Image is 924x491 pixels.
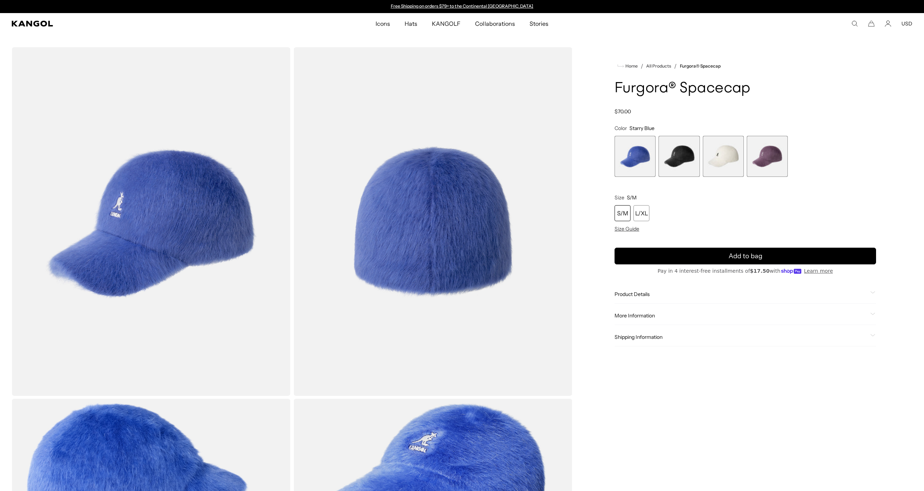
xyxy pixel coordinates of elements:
li: / [638,62,643,70]
span: KANGOLF [432,13,461,34]
a: Stories [522,13,556,34]
span: Product Details [615,291,867,297]
span: Hats [405,13,417,34]
a: All Products [646,64,671,69]
span: Starry Blue [629,125,654,131]
label: Cream [703,136,744,177]
span: Shipping Information [615,334,867,340]
a: Account [885,20,891,27]
label: Deep Plum [747,136,788,177]
a: Icons [368,13,397,34]
span: Home [624,64,638,69]
li: / [671,62,677,70]
span: $70.00 [615,108,631,115]
span: Color [615,125,627,131]
button: Add to bag [615,248,876,264]
a: Kangol [12,21,250,27]
img: color-starry-blue [12,47,291,396]
div: 2 of 4 [658,136,700,177]
label: Starry Blue [615,136,656,177]
button: Cart [868,20,875,27]
div: S/M [615,205,631,221]
span: More Information [615,312,867,319]
slideshow-component: Announcement bar [387,4,537,9]
span: Size Guide [615,226,639,232]
button: USD [901,20,912,27]
summary: Search here [851,20,858,27]
div: 3 of 4 [703,136,744,177]
div: 1 of 2 [387,4,537,9]
span: Size [615,194,624,201]
span: Add to bag [729,251,762,261]
a: Hats [397,13,425,34]
nav: breadcrumbs [615,62,876,70]
a: Furgora® Spacecap [680,64,721,69]
a: Collaborations [468,13,522,34]
span: Collaborations [475,13,515,34]
label: Black [658,136,700,177]
span: Stories [530,13,548,34]
div: 1 of 4 [615,136,656,177]
a: KANGOLF [425,13,468,34]
span: S/M [627,194,637,201]
div: Announcement [387,4,537,9]
div: 4 of 4 [747,136,788,177]
h1: Furgora® Spacecap [615,81,876,97]
img: color-starry-blue [293,47,572,396]
a: Home [617,63,638,69]
span: Icons [376,13,390,34]
div: L/XL [633,205,649,221]
a: Free Shipping on orders $79+ to the Continental [GEOGRAPHIC_DATA] [391,3,534,9]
